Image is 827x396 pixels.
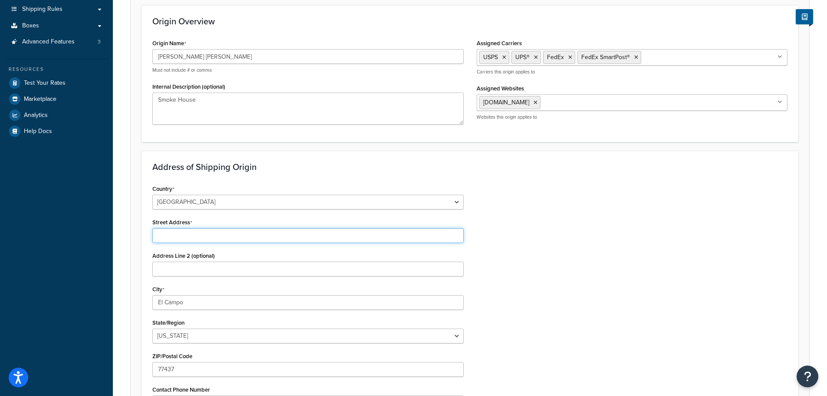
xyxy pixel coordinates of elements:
label: Internal Description (optional) [152,83,225,90]
label: Contact Phone Number [152,386,210,393]
a: Advanced Features3 [7,34,106,50]
label: Assigned Carriers [477,40,522,47]
span: UPS® [515,53,530,62]
span: Marketplace [24,96,56,103]
a: Shipping Rules [7,1,106,17]
span: Test Your Rates [24,80,66,87]
label: Country [152,186,175,193]
span: Boxes [22,22,39,30]
a: Test Your Rates [7,75,106,91]
span: FedEx SmartPost® [581,53,630,62]
span: Analytics [24,112,48,119]
label: State/Region [152,319,185,326]
label: Street Address [152,219,192,226]
h3: Address of Shipping Origin [152,162,787,172]
textarea: Smoke House [152,93,464,125]
button: Show Help Docs [796,9,813,24]
a: Help Docs [7,123,106,139]
button: Open Resource Center [797,366,818,387]
label: Origin Name [152,40,186,47]
a: Analytics [7,107,106,123]
a: Marketplace [7,91,106,107]
p: Carriers this origin applies to [477,69,788,75]
label: Assigned Websites [477,85,524,92]
li: Advanced Features [7,34,106,50]
p: Websites this origin applies to [477,114,788,120]
div: Resources [7,66,106,73]
span: Advanced Features [22,38,75,46]
p: Must not include # or comma [152,67,464,73]
span: [DOMAIN_NAME] [483,98,529,107]
label: ZIP/Postal Code [152,353,192,359]
span: Shipping Rules [22,6,63,13]
span: USPS [483,53,498,62]
a: Boxes [7,18,106,34]
span: Help Docs [24,128,52,135]
label: Address Line 2 (optional) [152,253,215,259]
h3: Origin Overview [152,17,787,26]
label: City [152,286,165,293]
span: 3 [98,38,101,46]
span: FedEx [547,53,564,62]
